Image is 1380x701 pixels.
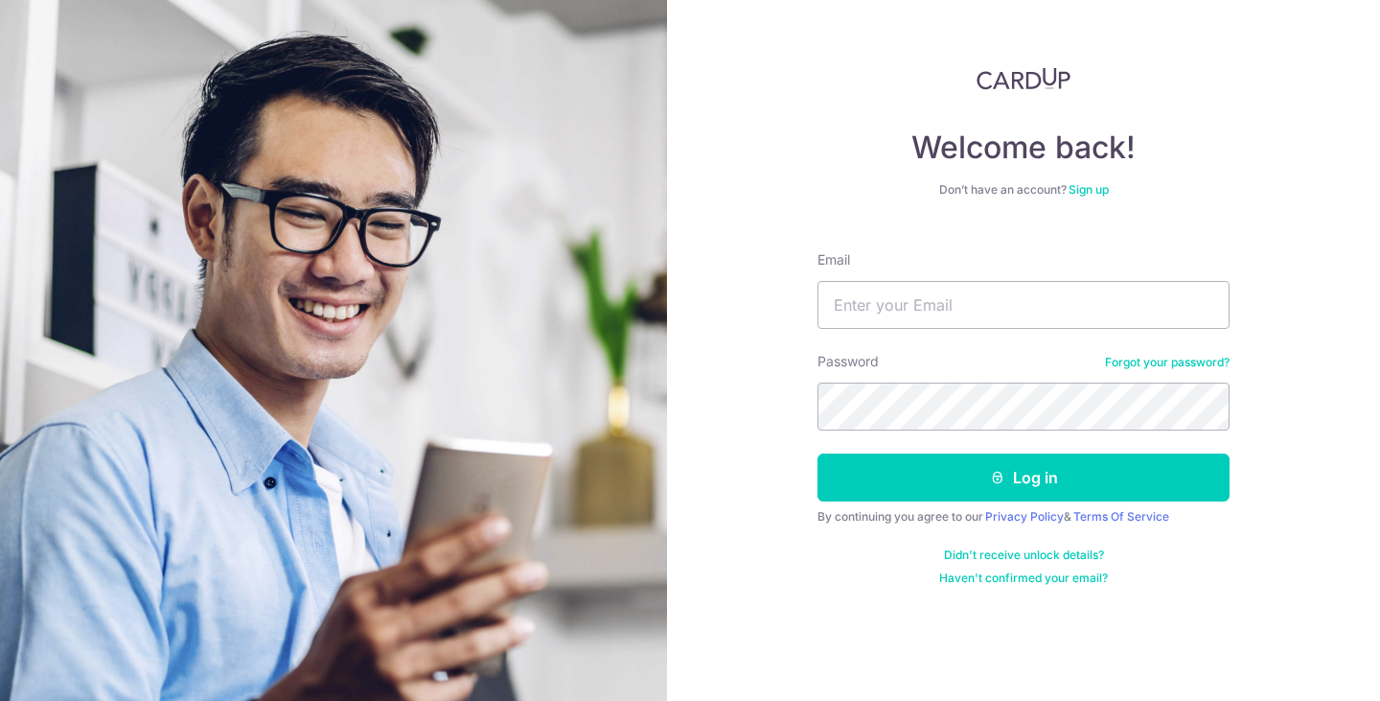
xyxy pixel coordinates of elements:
h4: Welcome back! [817,129,1230,167]
label: Password [817,352,879,371]
a: Didn't receive unlock details? [944,548,1104,563]
a: Privacy Policy [985,509,1064,524]
div: Don’t have an account? [817,182,1230,198]
a: Forgot your password? [1105,355,1230,370]
a: Sign up [1069,182,1109,197]
a: Terms Of Service [1073,509,1169,524]
a: Haven't confirmed your email? [939,571,1108,586]
input: Enter your Email [817,281,1230,329]
button: Log in [817,454,1230,502]
img: CardUp Logo [977,67,1070,90]
div: By continuing you agree to our & [817,509,1230,525]
label: Email [817,250,850,269]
